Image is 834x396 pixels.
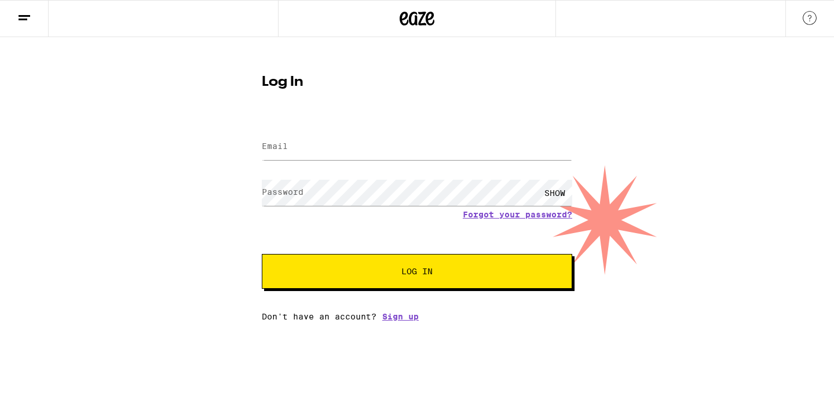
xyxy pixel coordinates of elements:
label: Password [262,187,303,197]
label: Email [262,141,288,151]
input: Email [262,134,572,160]
a: Forgot your password? [463,210,572,219]
span: Log In [401,267,433,275]
div: Don't have an account? [262,312,572,321]
a: Sign up [382,312,419,321]
h1: Log In [262,75,572,89]
div: SHOW [537,180,572,206]
button: Log In [262,254,572,289]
